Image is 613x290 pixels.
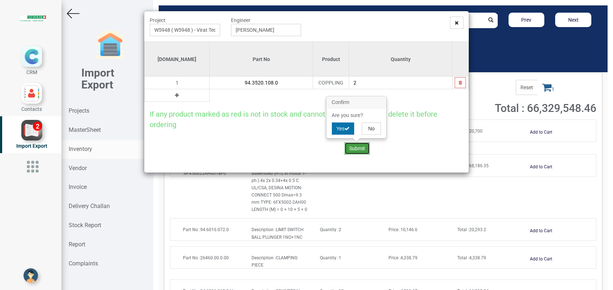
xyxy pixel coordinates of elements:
th: Product [313,42,349,77]
td: COPPLING [313,77,349,89]
th: [DOMAIN_NAME] [145,42,210,77]
button: No [362,122,381,135]
td: 1 [145,77,210,89]
th: Part No [210,42,313,77]
span: If any product marked as red is not in stock and cannot be ordered, please delete it before ordering [150,110,437,129]
div: Engineer [226,17,307,36]
p: Are you sure? [332,112,381,119]
h3: Confirm [327,97,386,108]
button: Submit [344,142,370,155]
div: Project [144,17,226,36]
button: Yes [332,122,355,135]
th: Quantity [349,42,453,77]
